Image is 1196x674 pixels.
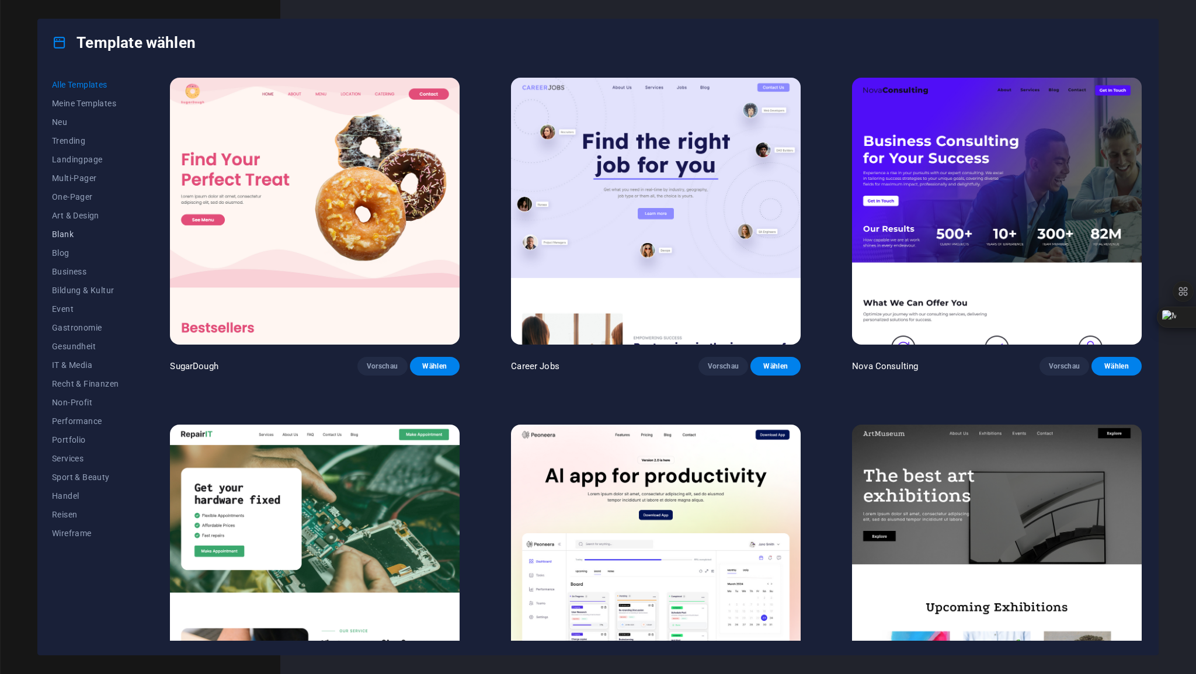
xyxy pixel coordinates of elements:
span: Trending [52,136,119,145]
span: Vorschau [367,362,398,371]
p: Nova Consulting [852,360,918,372]
span: IT & Media [52,360,119,370]
span: Recht & Finanzen [52,379,119,388]
button: Vorschau [357,357,408,376]
button: Non-Profit [52,393,119,412]
span: Vorschau [1049,362,1080,371]
span: Wireframe [52,529,119,538]
span: Vorschau [708,362,739,371]
button: Services [52,449,119,468]
button: Wählen [750,357,801,376]
span: Gastronomie [52,323,119,332]
span: Landingpage [52,155,119,164]
button: Vorschau [698,357,749,376]
img: SugarDough [170,78,460,345]
button: Handel [52,487,119,505]
button: Art & Design [52,206,119,225]
span: Alle Templates [52,80,119,89]
button: Neu [52,113,119,131]
button: Trending [52,131,119,150]
span: Blog [52,248,119,258]
button: Gesundheit [52,337,119,356]
button: Wählen [410,357,460,376]
span: Bildung & Kultur [52,286,119,295]
button: Wählen [1091,357,1142,376]
button: Bildung & Kultur [52,281,119,300]
button: Multi-Pager [52,169,119,187]
button: Recht & Finanzen [52,374,119,393]
span: Sport & Beauty [52,473,119,482]
button: Wireframe [52,524,119,543]
button: Portfolio [52,430,119,449]
span: Event [52,304,119,314]
button: Sport & Beauty [52,468,119,487]
button: Blog [52,244,119,262]
button: IT & Media [52,356,119,374]
span: Portfolio [52,435,119,444]
span: Services [52,454,119,463]
span: Business [52,267,119,276]
span: Meine Templates [52,99,119,108]
button: Gastronomie [52,318,119,337]
h4: Template wählen [52,33,196,52]
span: Multi-Pager [52,173,119,183]
span: Neu [52,117,119,127]
button: Alle Templates [52,75,119,94]
button: Meine Templates [52,94,119,113]
span: Reisen [52,510,119,519]
span: Performance [52,416,119,426]
button: Landingpage [52,150,119,169]
span: Handel [52,491,119,501]
span: Wählen [419,362,451,371]
img: Career Jobs [511,78,801,345]
p: SugarDough [170,360,218,372]
img: Nova Consulting [852,78,1142,345]
span: Blank [52,230,119,239]
button: Event [52,300,119,318]
button: Business [52,262,119,281]
button: Reisen [52,505,119,524]
button: Blank [52,225,119,244]
span: Wählen [1101,362,1132,371]
button: Performance [52,412,119,430]
button: Vorschau [1039,357,1090,376]
button: One-Pager [52,187,119,206]
span: Art & Design [52,211,119,220]
span: One-Pager [52,192,119,201]
p: Career Jobs [511,360,559,372]
span: Non-Profit [52,398,119,407]
span: Gesundheit [52,342,119,351]
span: Wählen [760,362,791,371]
